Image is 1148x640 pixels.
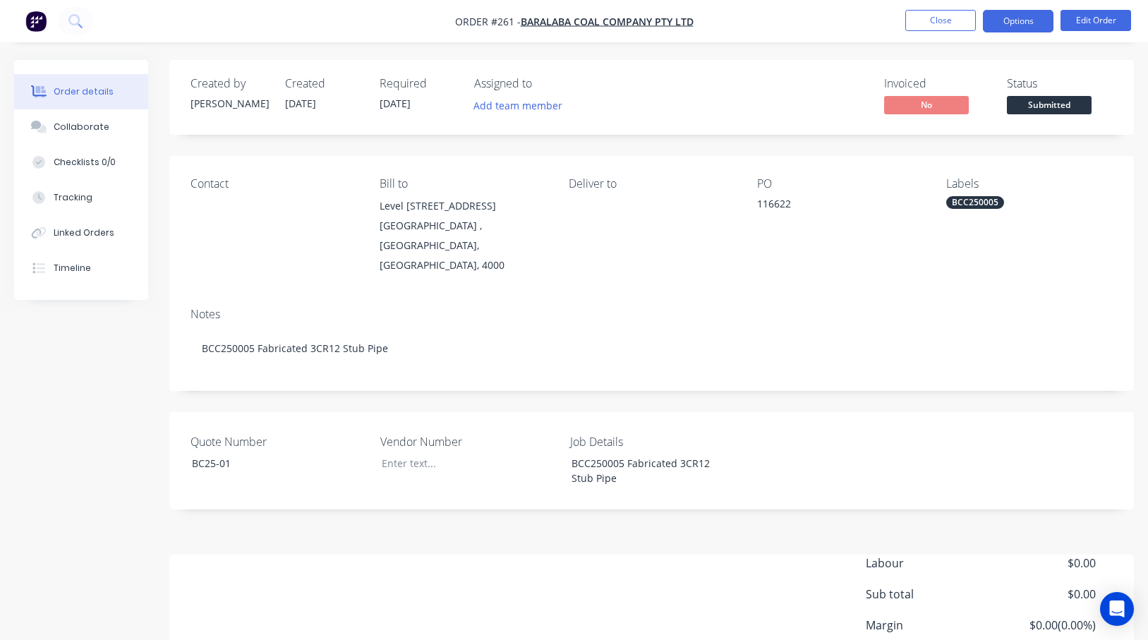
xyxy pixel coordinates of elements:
[569,177,735,191] div: Deliver to
[866,555,991,572] span: Labour
[14,250,148,286] button: Timeline
[905,10,976,31] button: Close
[285,77,363,90] div: Created
[54,121,109,133] div: Collaborate
[380,77,457,90] div: Required
[757,177,924,191] div: PO
[380,196,546,216] div: Level [STREET_ADDRESS]
[946,196,1004,209] div: BCC250005
[474,96,570,115] button: Add team member
[191,77,268,90] div: Created by
[560,453,737,488] div: BCC250005 Fabricated 3CR12 Stub Pipe
[14,109,148,145] button: Collaborate
[191,327,1113,370] div: BCC250005 Fabricated 3CR12 Stub Pipe
[884,96,969,114] span: No
[54,85,114,98] div: Order details
[884,77,990,90] div: Invoiced
[866,586,991,603] span: Sub total
[1007,96,1092,117] button: Submitted
[983,10,1053,32] button: Options
[1007,77,1113,90] div: Status
[380,177,546,191] div: Bill to
[380,97,411,110] span: [DATE]
[380,216,546,275] div: [GEOGRAPHIC_DATA] , [GEOGRAPHIC_DATA], [GEOGRAPHIC_DATA], 4000
[380,433,557,450] label: Vendor Number
[570,433,747,450] label: Job Details
[54,227,114,239] div: Linked Orders
[1061,10,1131,31] button: Edit Order
[25,11,47,32] img: Factory
[181,453,357,473] div: BC25-01
[54,262,91,274] div: Timeline
[14,74,148,109] button: Order details
[380,196,546,275] div: Level [STREET_ADDRESS][GEOGRAPHIC_DATA] , [GEOGRAPHIC_DATA], [GEOGRAPHIC_DATA], 4000
[191,308,1113,321] div: Notes
[54,191,92,204] div: Tracking
[1007,96,1092,114] span: Submitted
[866,617,991,634] span: Margin
[1100,592,1134,626] div: Open Intercom Messenger
[54,156,116,169] div: Checklists 0/0
[466,96,570,115] button: Add team member
[191,96,268,111] div: [PERSON_NAME]
[191,433,367,450] label: Quote Number
[285,97,316,110] span: [DATE]
[474,77,615,90] div: Assigned to
[991,555,1096,572] span: $0.00
[14,215,148,250] button: Linked Orders
[14,180,148,215] button: Tracking
[455,15,521,28] span: Order #261 -
[991,617,1096,634] span: $0.00 ( 0.00 %)
[946,177,1113,191] div: Labels
[991,586,1096,603] span: $0.00
[521,15,694,28] a: Baralaba Coal Company Pty Ltd
[757,196,924,216] div: 116622
[191,177,357,191] div: Contact
[14,145,148,180] button: Checklists 0/0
